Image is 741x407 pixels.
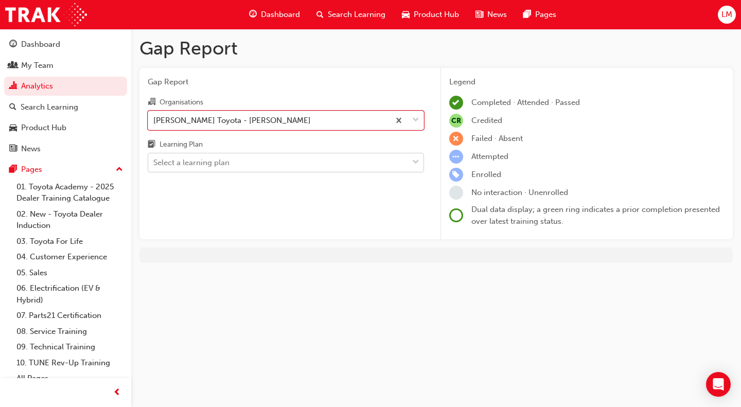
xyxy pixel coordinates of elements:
span: car-icon [9,123,17,133]
div: Search Learning [21,101,78,113]
span: Search Learning [328,9,385,21]
a: news-iconNews [467,4,515,25]
h1: Gap Report [139,37,733,60]
span: Pages [535,9,556,21]
span: Dual data display; a green ring indicates a prior completion presented over latest training status. [471,205,720,226]
span: LM [721,9,732,21]
span: News [487,9,507,21]
span: learningRecordVerb_ATTEMPT-icon [449,150,463,164]
span: up-icon [116,163,123,176]
a: 10. TUNE Rev-Up Training [12,355,127,371]
span: Attempted [471,152,508,161]
button: LM [718,6,736,24]
span: Product Hub [414,9,459,21]
a: 04. Customer Experience [12,249,127,265]
div: Legend [449,76,725,88]
div: Open Intercom Messenger [706,372,731,397]
a: Search Learning [4,98,127,117]
a: 09. Technical Training [12,339,127,355]
span: Dashboard [261,9,300,21]
span: prev-icon [113,386,121,399]
a: pages-iconPages [515,4,564,25]
div: Learning Plan [160,139,203,150]
span: down-icon [412,156,419,169]
span: down-icon [412,114,419,127]
span: learningRecordVerb_COMPLETE-icon [449,96,463,110]
span: learningRecordVerb_FAIL-icon [449,132,463,146]
a: Analytics [4,77,127,96]
span: guage-icon [9,40,17,49]
div: Select a learning plan [153,157,230,169]
a: Dashboard [4,35,127,54]
button: Pages [4,160,127,179]
span: Credited [471,116,502,125]
div: News [21,143,41,155]
div: [PERSON_NAME] Toyota - [PERSON_NAME] [153,114,311,126]
a: My Team [4,56,127,75]
span: learningplan-icon [148,140,155,150]
span: Failed · Absent [471,134,523,143]
span: organisation-icon [148,98,155,107]
span: chart-icon [9,82,17,91]
span: guage-icon [249,8,257,21]
a: 05. Sales [12,265,127,281]
div: Pages [21,164,42,175]
a: 02. New - Toyota Dealer Induction [12,206,127,234]
span: Completed · Attended · Passed [471,98,580,107]
span: Enrolled [471,170,501,179]
button: DashboardMy TeamAnalyticsSearch LearningProduct HubNews [4,33,127,160]
span: car-icon [402,8,410,21]
span: No interaction · Unenrolled [471,188,568,197]
a: 06. Electrification (EV & Hybrid) [12,280,127,308]
a: car-iconProduct Hub [394,4,467,25]
span: people-icon [9,61,17,70]
a: 07. Parts21 Certification [12,308,127,324]
span: search-icon [9,103,16,112]
div: Organisations [160,97,203,108]
a: 03. Toyota For Life [12,234,127,250]
a: All Pages [12,370,127,386]
a: search-iconSearch Learning [308,4,394,25]
span: learningRecordVerb_NONE-icon [449,186,463,200]
span: news-icon [475,8,483,21]
span: pages-icon [9,165,17,174]
a: News [4,139,127,158]
span: search-icon [316,8,324,21]
div: Product Hub [21,122,66,134]
span: pages-icon [523,8,531,21]
span: Gap Report [148,76,424,88]
a: 08. Service Training [12,324,127,340]
a: guage-iconDashboard [241,4,308,25]
span: learningRecordVerb_ENROLL-icon [449,168,463,182]
span: null-icon [449,114,463,128]
a: Product Hub [4,118,127,137]
span: news-icon [9,145,17,154]
a: 01. Toyota Academy - 2025 Dealer Training Catalogue [12,179,127,206]
div: My Team [21,60,54,72]
img: Trak [5,3,87,26]
div: Dashboard [21,39,60,50]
